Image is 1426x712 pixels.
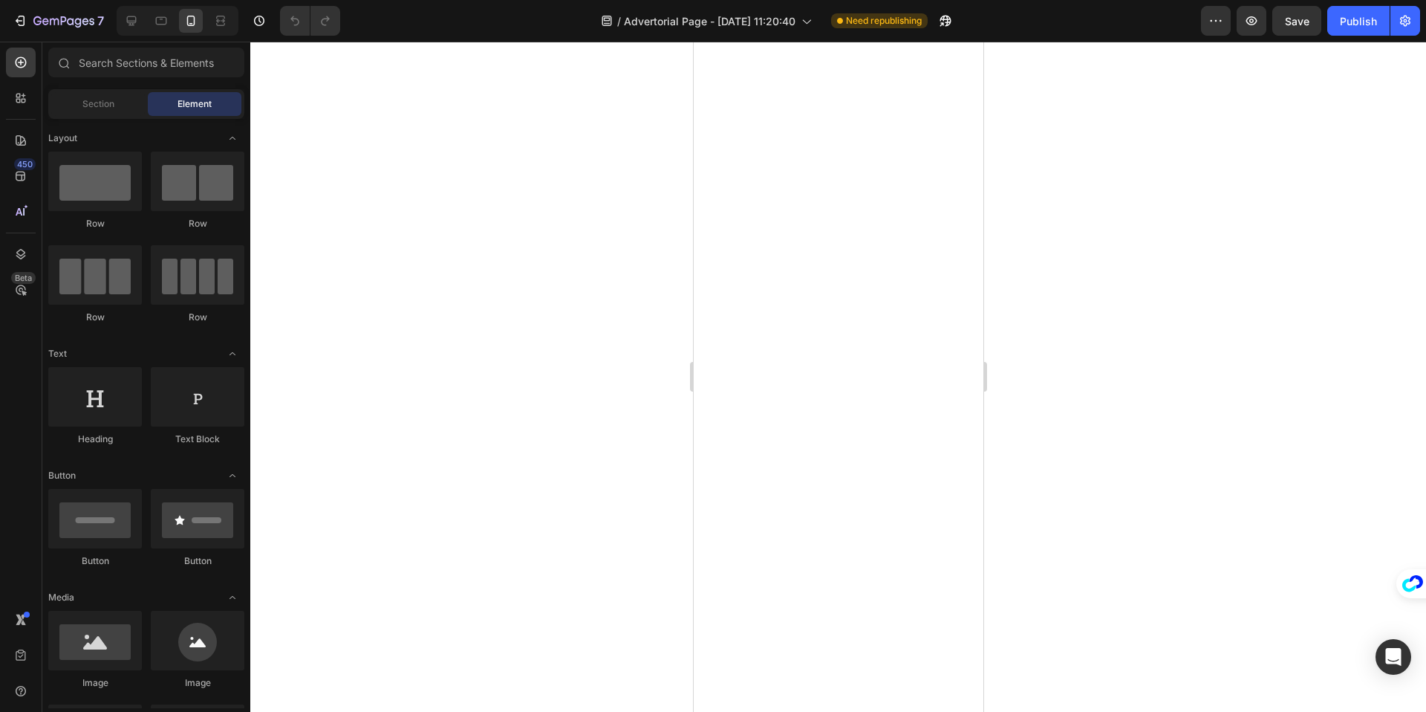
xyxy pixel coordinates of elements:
[11,272,36,284] div: Beta
[151,433,244,446] div: Text Block
[221,586,244,609] span: Toggle open
[48,469,76,482] span: Button
[48,433,142,446] div: Heading
[1285,15,1309,27] span: Save
[48,311,142,324] div: Row
[48,591,74,604] span: Media
[48,554,142,568] div: Button
[221,464,244,488] span: Toggle open
[178,97,212,111] span: Element
[48,132,77,145] span: Layout
[1272,6,1321,36] button: Save
[151,554,244,568] div: Button
[1327,6,1390,36] button: Publish
[6,6,111,36] button: 7
[624,13,795,29] span: Advertorial Page - [DATE] 11:20:40
[280,6,340,36] div: Undo/Redo
[1375,639,1411,675] div: Open Intercom Messenger
[221,126,244,150] span: Toggle open
[82,97,114,111] span: Section
[221,342,244,366] span: Toggle open
[48,48,244,77] input: Search Sections & Elements
[48,347,67,360] span: Text
[151,311,244,324] div: Row
[694,42,983,712] iframe: Design area
[48,676,142,690] div: Image
[1340,13,1377,29] div: Publish
[97,12,104,30] p: 7
[617,13,621,29] span: /
[48,217,142,230] div: Row
[151,217,244,230] div: Row
[151,676,244,690] div: Image
[846,14,922,27] span: Need republishing
[14,158,36,170] div: 450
